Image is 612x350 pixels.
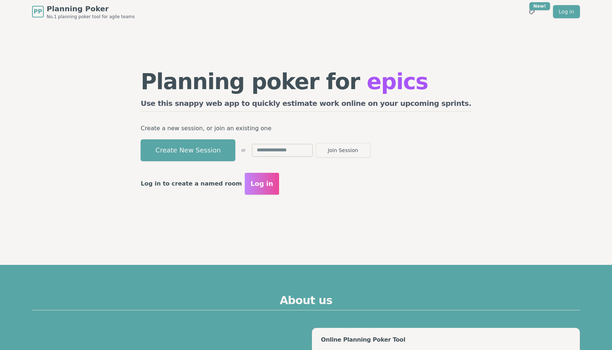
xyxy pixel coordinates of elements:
[241,147,246,153] span: or
[141,71,471,92] h1: Planning poker for
[553,5,580,18] a: Log in
[367,69,428,94] span: epics
[316,143,370,158] button: Join Session
[141,179,242,189] p: Log in to create a named room
[34,7,42,16] span: PP
[141,98,471,112] h2: Use this snappy web app to quickly estimate work online on your upcoming sprints.
[141,139,235,161] button: Create New Session
[525,5,538,18] button: New!
[32,294,580,310] h2: About us
[529,2,550,10] div: New!
[141,123,471,134] p: Create a new session, or join an existing one
[47,14,135,20] span: No.1 planning poker tool for agile teams
[32,4,135,20] a: PPPlanning PokerNo.1 planning poker tool for agile teams
[47,4,135,14] span: Planning Poker
[245,173,279,195] button: Log in
[251,179,273,189] span: Log in
[321,337,571,343] div: Online Planning Poker Tool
